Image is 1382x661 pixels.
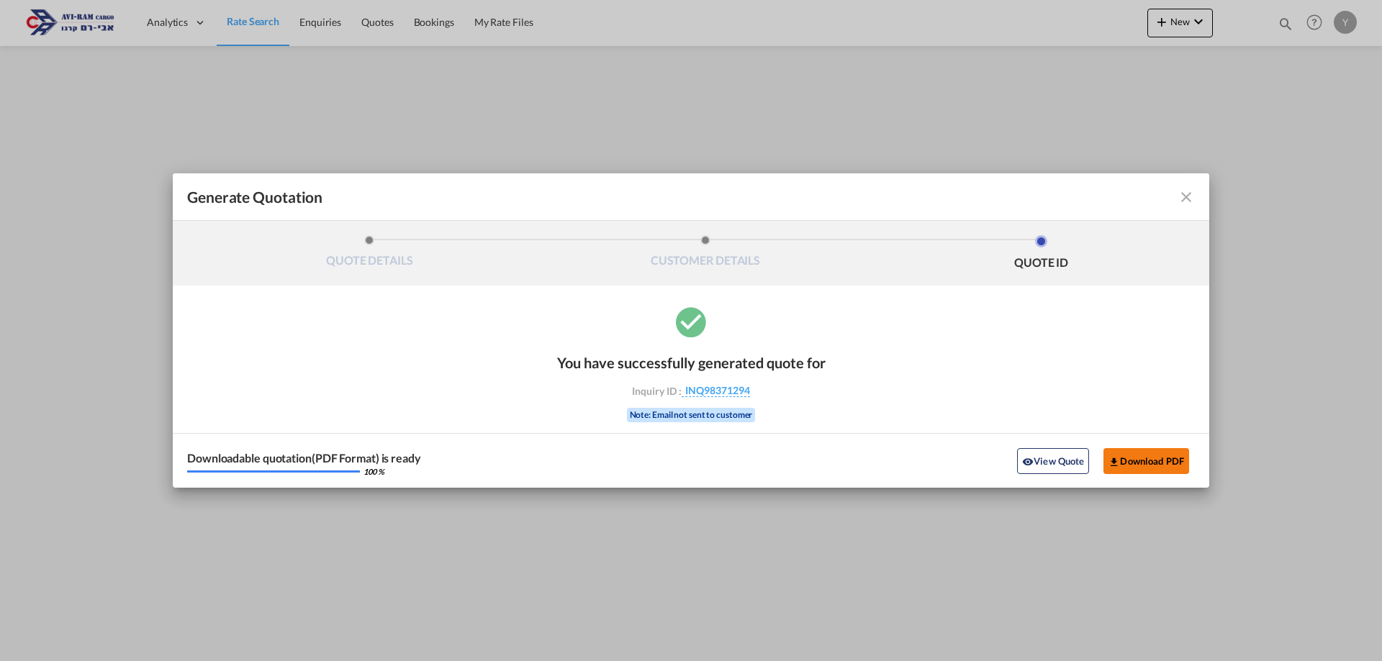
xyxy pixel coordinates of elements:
[202,235,538,274] li: QUOTE DETAILS
[1022,456,1034,468] md-icon: icon-eye
[538,235,874,274] li: CUSTOMER DETAILS
[173,173,1209,488] md-dialog: Generate QuotationQUOTE ...
[627,408,756,422] div: Note: Email not sent to customer
[187,188,322,206] span: Generate Quotation
[1017,448,1089,474] button: icon-eyeView Quote
[1108,456,1120,468] md-icon: icon-download
[1178,188,1195,206] md-icon: icon-close fg-AAA8AD cursor m-0
[673,304,709,339] md-icon: icon-checkbox-marked-circle
[363,468,384,475] div: 100 %
[682,384,750,397] span: INQ98371294
[1103,448,1189,474] button: Download PDF
[187,452,421,464] div: Downloadable quotation(PDF Format) is ready
[608,384,774,397] div: Inquiry ID :
[557,354,826,371] div: You have successfully generated quote for
[873,235,1209,274] li: QUOTE ID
